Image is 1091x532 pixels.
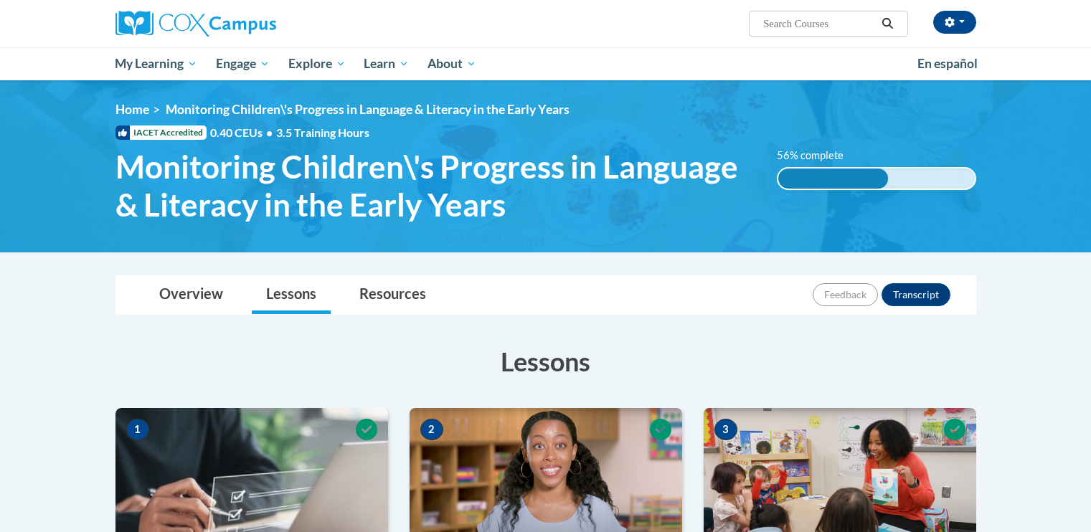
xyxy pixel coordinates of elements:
[115,148,756,224] span: Monitoring Children\'s Progress in Language & Literacy in the Early Years
[276,125,369,139] span: 3.5 Training Hours
[877,15,898,32] button: Search
[115,102,149,117] a: Home
[813,283,878,306] button: Feedback
[345,276,440,314] a: Resources
[933,11,976,34] button: Account Settings
[762,15,877,32] input: Search Courses
[917,56,978,71] span: En español
[428,55,476,72] span: About
[364,55,409,72] span: Learn
[288,55,346,72] span: Explore
[279,47,355,80] a: Explore
[145,276,237,314] a: Overview
[908,49,987,79] a: En español
[714,419,737,440] span: 3
[252,276,331,314] a: Lessons
[115,11,388,37] a: Cox Campus
[882,283,950,306] button: Transcript
[418,47,486,80] a: About
[106,47,207,80] a: My Learning
[115,125,207,140] span: IACET Accredited
[420,419,443,440] span: 2
[115,11,276,37] img: Cox Campus
[216,55,270,72] span: Engage
[166,102,570,117] span: Monitoring Children\'s Progress in Language & Literacy in the Early Years
[210,125,276,141] span: 0.40 CEUs
[94,47,998,80] div: Main menu
[777,148,859,163] label: 56% complete
[207,47,279,80] a: Engage
[115,55,197,72] span: My Learning
[778,168,888,189] div: 56% complete
[354,47,418,80] a: Learn
[126,419,149,440] span: 1
[266,125,273,139] span: •
[115,343,976,379] h3: Lessons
